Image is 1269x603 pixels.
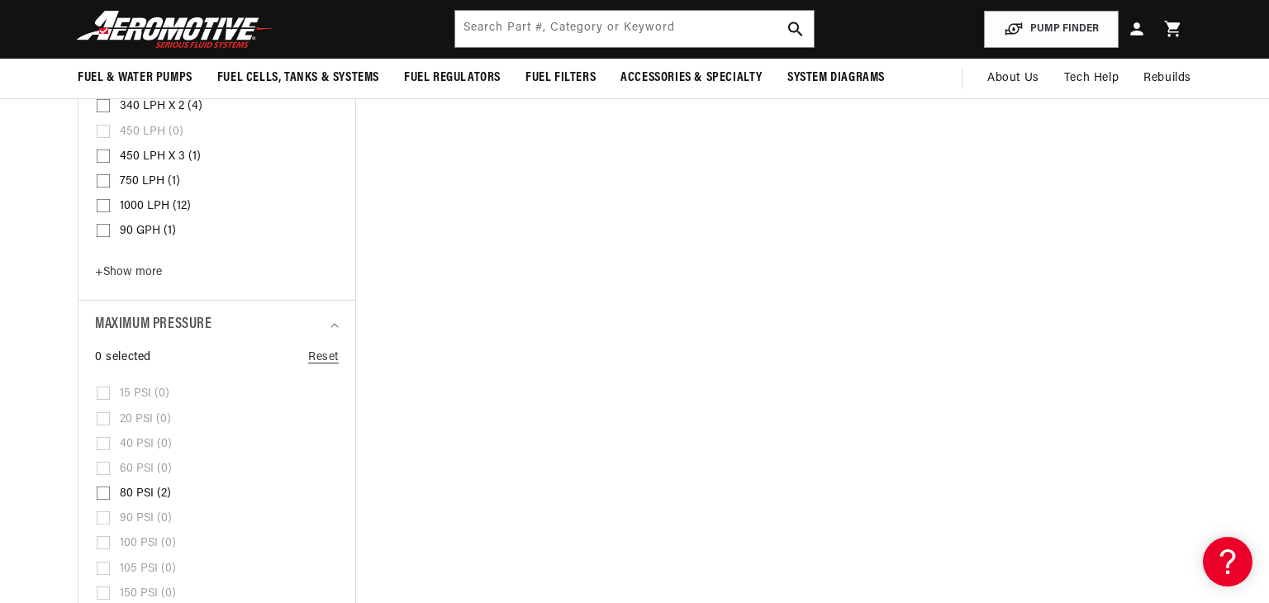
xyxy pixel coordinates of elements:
span: 90 GPH (1) [120,224,176,239]
span: 20 PSI (0) [120,412,171,427]
span: Tech Help [1064,69,1119,88]
span: Rebuilds [1143,69,1191,88]
span: Maximum Pressure [95,313,212,337]
summary: Accessories & Specialty [608,59,775,97]
img: Aeromotive [72,10,278,49]
button: PUMP FINDER [984,11,1119,48]
input: Search by Part Number, Category or Keyword [455,11,814,47]
span: 15 PSI (0) [120,387,169,401]
span: Fuel Regulators [404,69,501,87]
a: About Us [975,59,1052,98]
span: + [95,266,103,278]
summary: System Diagrams [775,59,897,97]
span: 105 PSI (0) [120,562,176,577]
span: 40 PSI (0) [120,437,172,452]
span: 100 PSI (0) [120,536,176,551]
span: 750 LPH (1) [120,174,180,189]
span: Show more [95,266,162,278]
summary: Fuel Filters [513,59,608,97]
span: 90 PSI (0) [120,511,172,526]
span: 1000 LPH (12) [120,199,191,214]
summary: Rebuilds [1131,59,1204,98]
summary: Fuel Regulators [392,59,513,97]
span: Fuel & Water Pumps [78,69,192,87]
span: Accessories & Specialty [620,69,763,87]
span: Fuel Cells, Tanks & Systems [217,69,379,87]
summary: Fuel Cells, Tanks & Systems [205,59,392,97]
span: System Diagrams [787,69,885,87]
a: Reset [308,349,339,367]
span: 340 LPH x 2 (4) [120,99,202,114]
span: 60 PSI (0) [120,462,172,477]
span: 450 LPH (0) [120,125,183,140]
summary: Fuel & Water Pumps [65,59,205,97]
span: Fuel Filters [525,69,596,87]
span: About Us [987,72,1039,84]
summary: Maximum Pressure (0 selected) [95,301,339,349]
button: search button [777,11,814,47]
span: 450 LPH x 3 (1) [120,150,201,164]
span: 150 PSI (0) [120,586,176,601]
summary: Tech Help [1052,59,1131,98]
button: Show more [95,265,167,287]
span: 80 PSI (2) [120,487,171,501]
span: 0 selected [95,349,151,367]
